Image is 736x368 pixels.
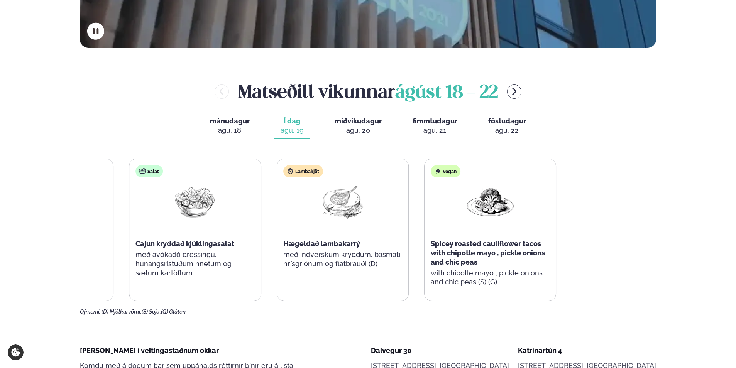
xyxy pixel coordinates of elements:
[170,184,220,219] img: Salad.png
[395,84,498,101] span: ágúst 18 - 22
[210,117,250,125] span: mánudagur
[139,168,146,174] img: salad.svg
[281,126,304,135] div: ágú. 19
[335,126,382,135] div: ágú. 20
[328,113,388,139] button: miðvikudagur ágú. 20
[283,250,402,268] p: með indverskum kryddum, basmati hrísgrjónum og flatbrauði (D)
[335,117,382,125] span: miðvikudagur
[413,117,457,125] span: fimmtudagur
[274,113,310,139] button: Í dag ágú. 19
[435,168,441,174] img: Vegan.svg
[210,126,250,135] div: ágú. 18
[215,84,229,99] button: menu-btn-left
[287,168,293,174] img: Lamb.svg
[80,309,100,315] span: Ofnæmi:
[431,240,545,266] span: Spicey roasted cauliflower tacos with chipotle mayo , pickle onions and chic peas
[283,240,360,248] span: Hægeldað lambakarrý
[80,346,219,354] span: [PERSON_NAME] í veitingastaðnum okkar
[238,79,498,104] h2: Matseðill vikunnar
[281,116,304,126] span: Í dag
[465,184,515,219] img: Vegan.png
[283,165,323,177] div: Lambakjöt
[413,126,457,135] div: ágú. 21
[142,309,161,315] span: (S) Soja,
[161,309,186,315] span: (G) Glúten
[371,346,509,355] div: Dalvegur 30
[406,113,464,139] button: fimmtudagur ágú. 21
[318,184,367,219] img: Lamb-Meat.png
[135,165,163,177] div: Salat
[518,346,656,355] div: Katrínartún 4
[431,165,460,177] div: Vegan
[507,84,521,99] button: menu-btn-right
[204,113,256,139] button: mánudagur ágú. 18
[488,117,526,125] span: föstudagur
[135,250,254,278] p: með avókadó dressingu, hunangsristuðum hnetum og sætum kartöflum
[431,268,550,287] p: with chipotle mayo , pickle onions and chic peas (S) (G)
[8,344,24,360] a: Cookie settings
[488,126,526,135] div: ágú. 22
[102,309,142,315] span: (D) Mjólkurvörur,
[482,113,532,139] button: föstudagur ágú. 22
[135,240,234,248] span: Cajun kryddað kjúklingasalat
